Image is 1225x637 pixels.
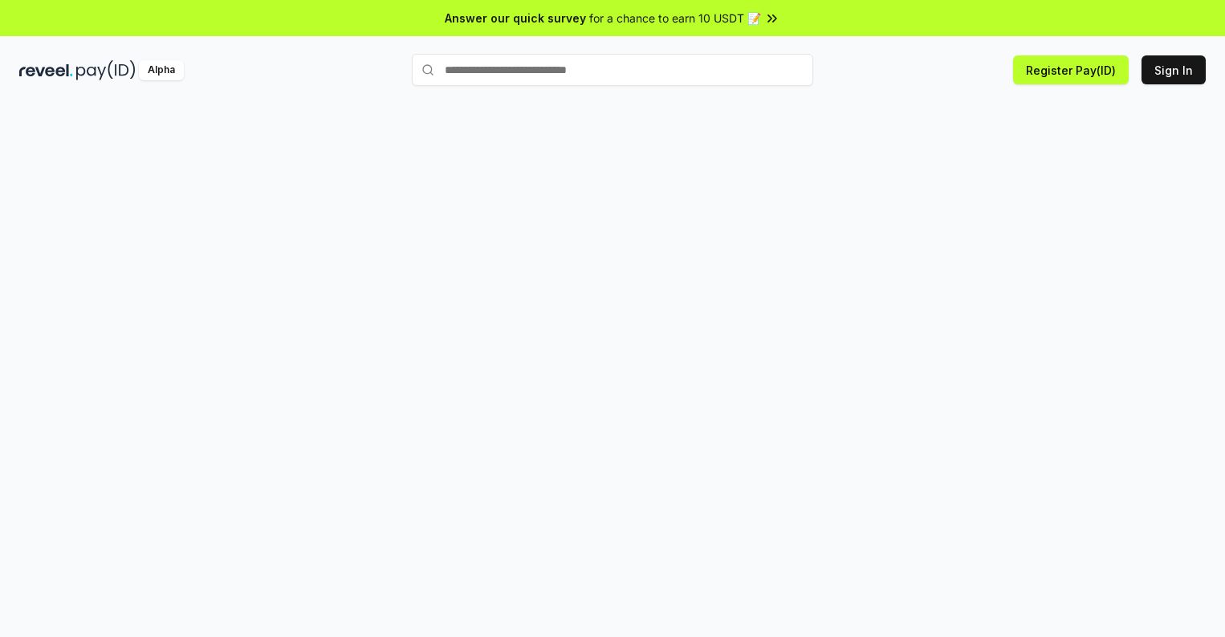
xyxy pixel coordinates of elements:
[1013,55,1129,84] button: Register Pay(ID)
[76,60,136,80] img: pay_id
[139,60,184,80] div: Alpha
[589,10,761,27] span: for a chance to earn 10 USDT 📝
[19,60,73,80] img: reveel_dark
[445,10,586,27] span: Answer our quick survey
[1142,55,1206,84] button: Sign In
